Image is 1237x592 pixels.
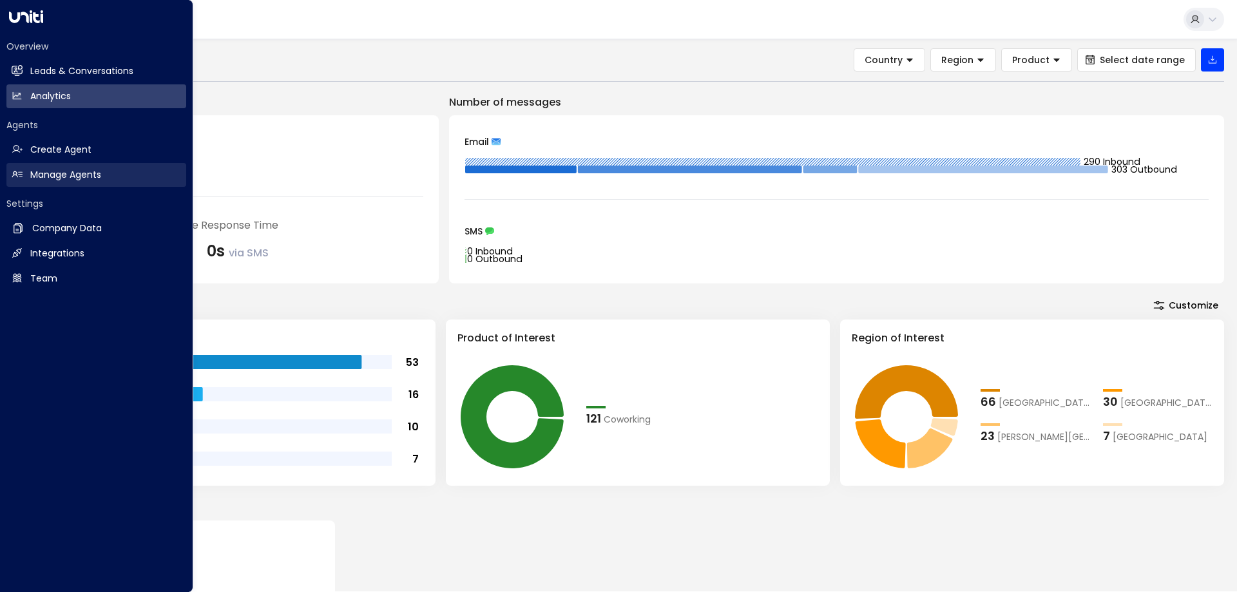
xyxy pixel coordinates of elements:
[981,393,996,410] div: 66
[6,163,186,187] a: Manage Agents
[854,48,925,72] button: Country
[1100,55,1185,65] span: Select date range
[229,245,269,260] span: via SMS
[6,119,186,131] h2: Agents
[30,143,91,157] h2: Create Agent
[999,396,1090,410] span: London
[1113,430,1207,444] span: Manchester
[465,137,489,146] span: Email
[6,59,186,83] a: Leads & Conversations
[6,138,186,162] a: Create Agent
[6,40,186,53] h2: Overview
[32,222,102,235] h2: Company Data
[1120,396,1213,410] span: Birmingham
[981,427,995,444] div: 23
[1111,163,1177,176] tspan: 303 Outbound
[941,54,973,66] span: Region
[63,330,424,346] h3: Range of Team Size
[467,245,513,258] tspan: 0 Inbound
[467,253,523,265] tspan: 0 Outbound
[52,499,1224,514] p: Conversion Metrics
[30,90,71,103] h2: Analytics
[1001,48,1072,72] button: Product
[6,84,186,108] a: Analytics
[1147,296,1224,314] button: Customize
[981,427,1090,444] div: 23Milton Keynes
[1103,393,1213,410] div: 30Birmingham
[465,227,1209,236] div: SMS
[865,54,903,66] span: Country
[1012,54,1050,66] span: Product
[586,410,696,427] div: 121Coworking
[67,218,423,233] div: [PERSON_NAME] Average Response Time
[6,197,186,210] h2: Settings
[1103,427,1110,444] div: 7
[1084,155,1140,168] tspan: 290 Inbound
[930,48,996,72] button: Region
[1103,393,1118,410] div: 30
[981,393,1090,410] div: 66London
[852,330,1213,346] h3: Region of Interest
[457,330,818,346] h3: Product of Interest
[52,95,439,110] p: Engagement Metrics
[30,272,57,285] h2: Team
[1103,427,1213,444] div: 7Manchester
[586,410,601,427] div: 121
[997,430,1090,444] span: Milton Keynes
[30,168,101,182] h2: Manage Agents
[207,240,269,263] div: 0s
[408,387,419,402] tspan: 16
[408,419,419,434] tspan: 10
[67,131,423,146] div: Number of Inquiries
[449,95,1224,110] p: Number of messages
[412,452,419,466] tspan: 7
[6,242,186,265] a: Integrations
[406,355,419,370] tspan: 53
[604,413,651,426] span: Coworking
[6,267,186,291] a: Team
[30,247,84,260] h2: Integrations
[1077,48,1196,72] button: Select date range
[30,64,133,78] h2: Leads & Conversations
[6,216,186,240] a: Company Data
